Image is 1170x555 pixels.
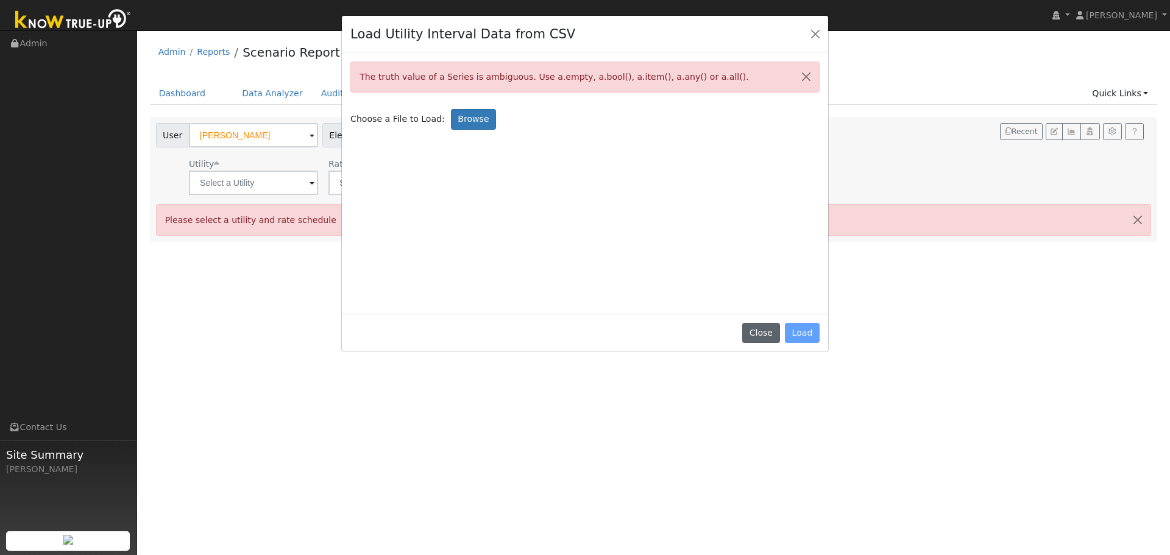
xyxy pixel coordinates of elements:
button: Close [793,62,819,92]
button: Close [742,323,779,344]
label: Browse [451,109,496,130]
div: The truth value of a Series is ambiguous. Use a.empty, a.bool(), a.item(), a.any() or a.all(). [350,62,820,93]
span: Choose a File to Load: [350,113,445,125]
h4: Load Utility Interval Data from CSV [350,24,575,44]
button: Close [807,25,824,42]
